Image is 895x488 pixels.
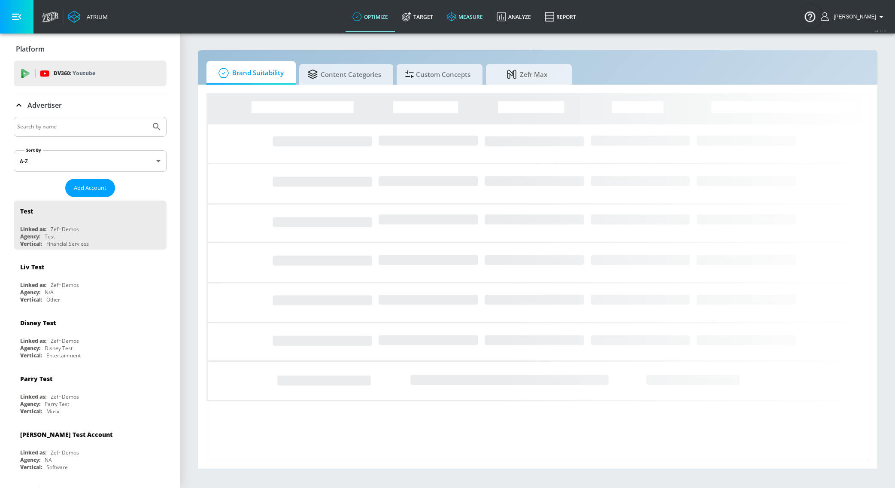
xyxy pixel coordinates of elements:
div: Software [46,464,68,471]
div: Liv TestLinked as:Zefr DemosAgency:N/AVertical:Other [14,256,167,305]
button: Add Account [65,179,115,197]
div: [PERSON_NAME] Test Account [20,430,112,439]
a: Analyze [490,1,538,32]
div: TestLinked as:Zefr DemosAgency:TestVertical:Financial Services [14,201,167,250]
div: A-Z [14,150,167,172]
p: DV360: [54,69,95,78]
div: [PERSON_NAME] Test AccountLinked as:Zefr DemosAgency:NAVertical:Software [14,424,167,473]
div: Agency: [20,233,40,240]
div: Music [46,408,61,415]
div: Parry Test [20,375,52,383]
label: Sort By [24,147,43,153]
div: Linked as: [20,281,46,289]
input: Search by name [17,121,147,132]
div: Zefr Demos [51,449,79,456]
div: Vertical: [20,464,42,471]
span: Zefr Max [495,64,560,85]
a: Atrium [68,10,108,23]
span: login as: lekhraj.bhadava@zefr.com [830,14,876,20]
span: Add Account [74,183,106,193]
div: Vertical: [20,240,42,247]
div: Linked as: [20,393,46,400]
div: Disney TestLinked as:Zefr DemosAgency:Disney TestVertical:Entertainment [14,312,167,361]
div: Parry Test [45,400,69,408]
div: Linked as: [20,337,46,345]
div: Zefr Demos [51,226,79,233]
div: Linked as: [20,226,46,233]
div: N/A [45,289,54,296]
div: DV360: Youtube [14,61,167,86]
div: Agency: [20,456,40,464]
span: Content Categories [308,64,381,85]
div: Agency: [20,400,40,408]
div: Entertainment [46,352,81,359]
span: Custom Concepts [405,64,470,85]
div: Other [46,296,60,303]
div: Disney Test [45,345,73,352]
div: Advertiser [14,93,167,117]
div: Parry TestLinked as:Zefr DemosAgency:Parry TestVertical:Music [14,368,167,417]
p: Youtube [73,69,95,78]
div: Disney Test [20,319,56,327]
button: [PERSON_NAME] [821,12,886,22]
div: Vertical: [20,352,42,359]
a: measure [440,1,490,32]
div: Zefr Demos [51,281,79,289]
button: Open Resource Center [798,4,822,28]
div: Liv Test [20,263,44,271]
a: Report [538,1,583,32]
div: Agency: [20,345,40,352]
div: Test [20,207,33,215]
div: Atrium [83,13,108,21]
div: Vertical: [20,296,42,303]
div: Platform [14,37,167,61]
a: Target [395,1,440,32]
div: NA [45,456,52,464]
div: Zefr Demos [51,337,79,345]
a: optimize [346,1,395,32]
div: Linked as: [20,449,46,456]
div: Zefr Demos [51,393,79,400]
span: Brand Suitability [215,63,284,83]
span: v 4.32.0 [874,28,886,33]
div: Test [45,233,55,240]
p: Advertiser [27,101,62,110]
p: Platform [16,44,45,54]
div: Agency: [20,289,40,296]
div: Financial Services [46,240,89,247]
div: Vertical: [20,408,42,415]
